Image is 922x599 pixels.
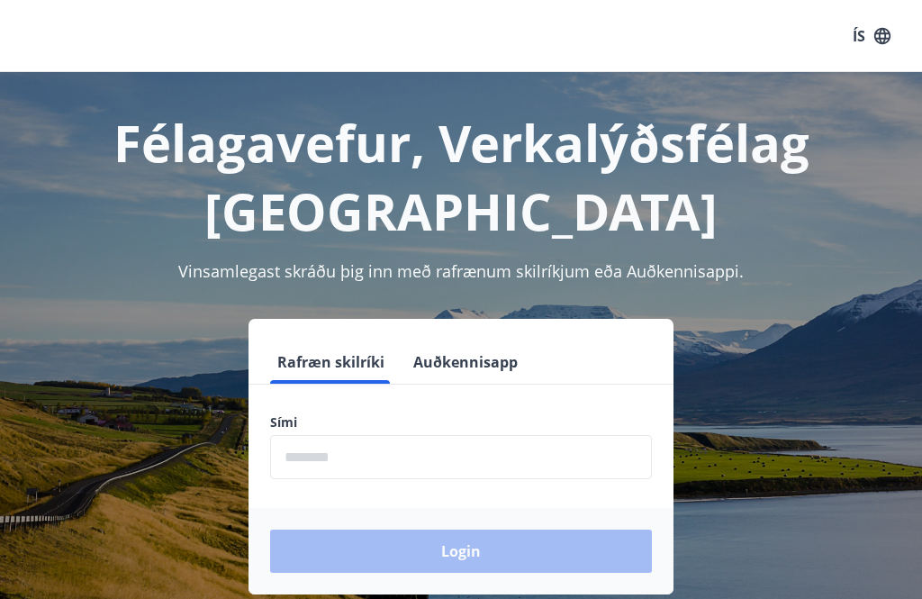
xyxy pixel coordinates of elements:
label: Sími [270,413,652,431]
span: Vinsamlegast skráðu þig inn með rafrænum skilríkjum eða Auðkennisappi. [178,260,744,282]
button: Rafræn skilríki [270,340,392,384]
button: ÍS [843,20,900,52]
button: Auðkennisapp [406,340,525,384]
h1: Félagavefur, Verkalýðsfélag [GEOGRAPHIC_DATA] [22,108,900,245]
